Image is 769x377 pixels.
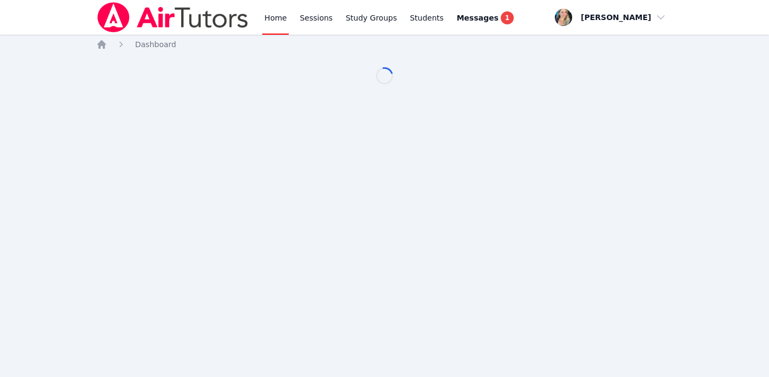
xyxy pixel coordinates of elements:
[96,2,249,32] img: Air Tutors
[456,12,498,23] span: Messages
[135,40,176,49] span: Dashboard
[96,39,673,50] nav: Breadcrumb
[135,39,176,50] a: Dashboard
[501,11,514,24] span: 1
